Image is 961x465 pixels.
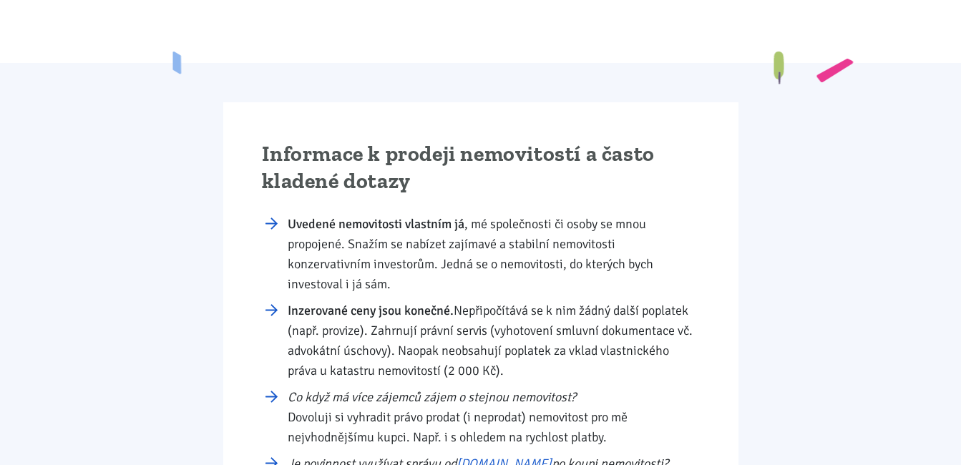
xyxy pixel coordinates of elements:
i: Co když má více zájemců zájem o stejnou nemovitost? [288,389,576,405]
li: Dovoluji si vyhradit právo prodat (i neprodat) nemovitost pro mě nejvhodnějšímu kupci. Např. i s ... [288,387,700,447]
strong: Uvedené nemovitosti vlastním já [288,216,464,232]
strong: Inzerované ceny jsou konečné. [288,303,454,318]
li: Nepřipočítává se k nim žádný další poplatek (např. provize). Zahrnují právní servis (vyhotovení s... [288,300,700,381]
h2: Informace k prodeji nemovitostí a často kladené dotazy [262,141,700,195]
li: , mé společnosti či osoby se mnou propojené. Snažím se nabízet zajímavé a stabilní nemovitosti ko... [288,214,700,294]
